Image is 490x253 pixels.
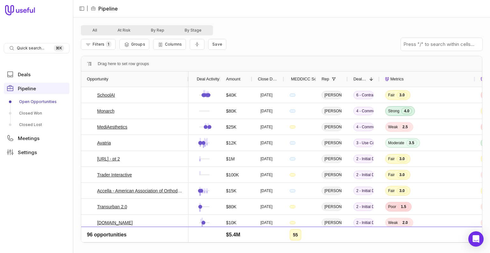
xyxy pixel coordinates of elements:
[390,75,404,83] span: Metrics
[322,139,342,147] span: [PERSON_NAME]
[260,236,273,241] time: [DATE]
[322,187,342,195] span: [PERSON_NAME]
[398,204,409,210] span: 1.5
[87,5,88,12] span: |
[18,150,37,155] span: Settings
[388,108,399,114] span: Strong
[4,83,69,94] a: Pipeline
[4,146,69,158] a: Settings
[119,39,149,50] button: Group Pipeline
[322,171,342,179] span: [PERSON_NAME]
[401,108,412,114] span: 4.0
[397,92,408,98] span: 3.0
[322,219,342,227] span: [PERSON_NAME]
[4,69,69,80] a: Deals
[4,97,69,130] div: Pipeline submenu
[258,75,278,83] span: Close Date
[226,155,235,163] span: $1M
[388,220,398,225] span: Weak
[353,107,374,115] span: 4 - Commercial & Product Validation
[388,140,404,145] span: Moderate
[353,139,374,147] span: 3 - Use Case & Technical Validation
[322,75,329,83] span: Rep
[165,42,182,47] span: Columns
[397,235,408,242] span: 3.0
[260,140,273,145] time: [DATE]
[18,72,31,77] span: Deals
[190,39,204,50] button: Collapse all rows
[397,156,408,162] span: 3.0
[226,171,239,179] span: $100K
[208,39,226,50] button: Create a new saved view
[388,124,398,130] span: Weak
[322,155,342,163] span: [PERSON_NAME]
[226,107,237,115] span: $80K
[260,188,273,193] time: [DATE]
[260,204,273,209] time: [DATE]
[141,26,174,34] button: By Rep
[4,108,69,118] a: Closed Won
[226,187,237,195] span: $15K
[260,93,273,98] time: [DATE]
[97,123,127,131] a: MediAesthetics
[97,187,183,195] a: Accella - American Association of Orthodontists
[81,39,116,50] button: Filter Pipeline
[322,123,342,131] span: [PERSON_NAME]
[54,45,64,51] kbd: ⌘ K
[468,231,484,247] div: Open Intercom Messenger
[397,188,408,194] span: 3.0
[353,123,374,131] span: 4 - Commercial & Product Validation
[353,171,374,179] span: 2 - Initial Discovery
[260,172,273,177] time: [DATE]
[226,75,240,83] span: Amount
[97,139,111,147] a: Avatria
[4,97,69,107] a: Open Opportunities
[400,220,410,226] span: 2.0
[226,123,237,131] span: $25K
[98,60,149,68] div: Row Groups
[290,71,310,87] div: MEDDICC Score
[98,60,149,68] span: Drag here to set row groups
[353,155,374,163] span: 2 - Initial Discovery
[388,188,395,193] span: Fair
[91,5,118,12] li: Pipeline
[291,75,322,83] span: MEDDICC Score
[226,139,237,147] span: $12K
[322,234,342,243] span: [PERSON_NAME]
[97,91,115,99] a: SchoolAI
[226,203,237,211] span: $80K
[97,107,114,115] a: Monarch
[226,219,237,227] span: $10K
[4,132,69,144] a: Meetings
[260,156,273,161] time: [DATE]
[260,220,273,225] time: [DATE]
[131,42,145,47] span: Groups
[260,124,273,130] time: [DATE]
[322,107,342,115] span: [PERSON_NAME]
[388,236,395,241] span: Fair
[17,46,44,51] span: Quick search...
[106,41,111,47] span: 1
[174,26,212,34] button: By Stage
[87,75,108,83] span: Opportunity
[18,86,36,91] span: Pipeline
[212,42,222,47] span: Save
[388,204,396,209] span: Poor
[388,172,395,177] span: Fair
[400,124,410,130] span: 2.5
[353,75,367,83] span: Deal Stage
[197,75,219,83] span: Deal Activity
[322,91,342,99] span: [PERSON_NAME]
[353,203,374,211] span: 2 - Initial Discovery
[97,235,120,242] a: DeepScribe
[153,39,186,50] button: Columns
[77,4,87,13] button: Collapse sidebar
[260,108,273,114] time: [DATE]
[388,93,395,98] span: Fair
[82,26,107,34] button: All
[97,203,127,211] a: Transurban 2.0
[18,136,39,141] span: Meetings
[353,234,374,243] span: 2 - Initial Discovery
[107,26,141,34] button: At Risk
[322,203,342,211] span: [PERSON_NAME]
